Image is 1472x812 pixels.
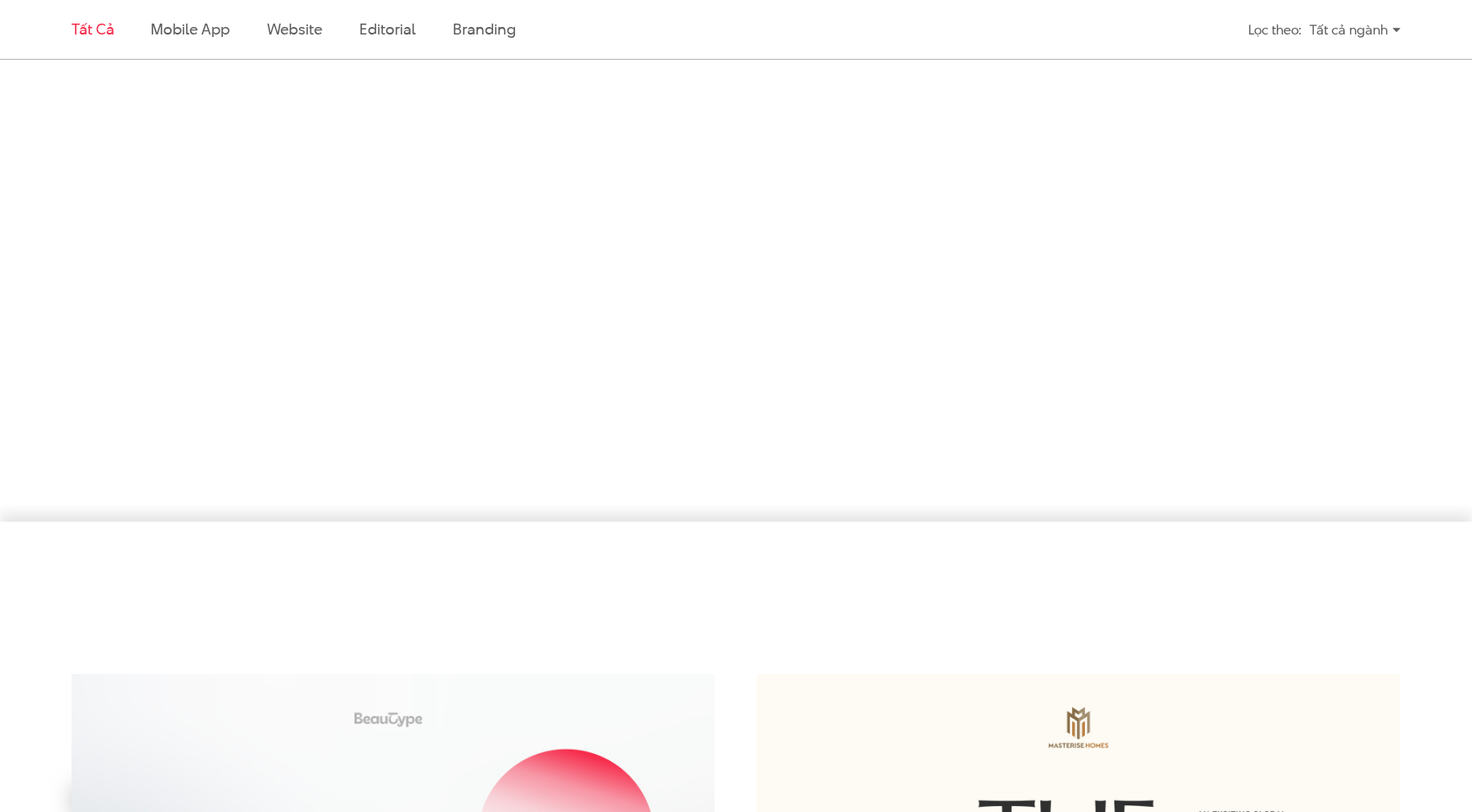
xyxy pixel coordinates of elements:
a: Editorial [359,19,416,40]
a: Website [267,19,322,40]
div: Lọc theo: [1248,15,1301,45]
a: Tất cả [72,19,114,40]
a: Branding [453,19,515,40]
div: Tất cả ngành [1310,15,1400,45]
a: Mobile app [151,19,229,40]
